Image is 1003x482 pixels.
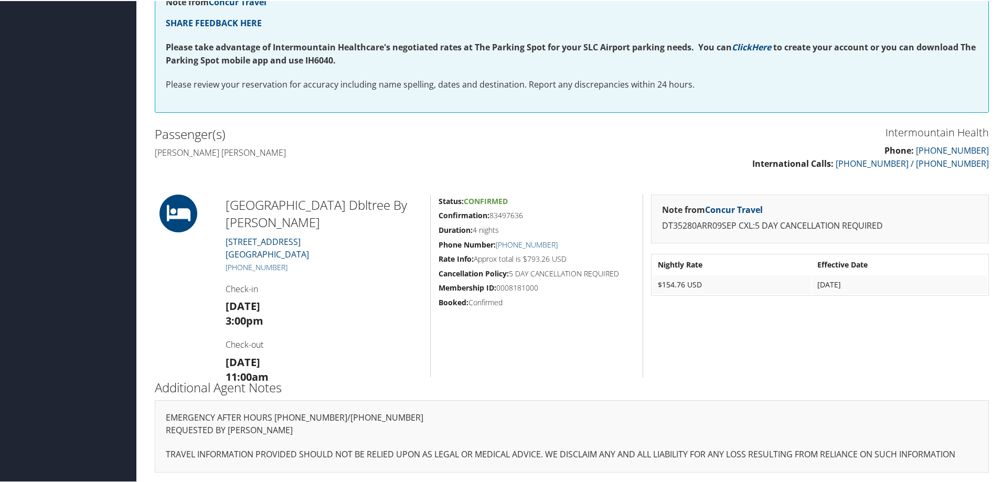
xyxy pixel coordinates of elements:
strong: Please take advantage of Intermountain Healthcare's negotiated rates at The Parking Spot for your... [166,40,732,52]
h5: 83497636 [439,209,635,220]
a: [PHONE_NUMBER] [496,239,558,249]
h2: Additional Agent Notes [155,378,989,395]
h4: [PERSON_NAME] [PERSON_NAME] [155,146,564,157]
a: Click [732,40,752,52]
h2: [GEOGRAPHIC_DATA] Dbltree By [PERSON_NAME] [226,195,422,230]
h5: 4 nights [439,224,635,234]
strong: Phone Number: [439,239,496,249]
p: Please review your reservation for accuracy including name spelling, dates and destination. Repor... [166,77,978,91]
h4: Check-out [226,338,422,349]
td: $154.76 USD [653,274,811,293]
strong: Phone: [884,144,914,155]
h5: Approx total is $793.26 USD [439,253,635,263]
h4: Check-in [226,282,422,294]
a: [PHONE_NUMBER] [226,261,287,271]
h2: Passenger(s) [155,124,564,142]
strong: 11:00am [226,369,269,383]
strong: International Calls: [752,157,834,168]
strong: [DATE] [226,298,260,312]
strong: Cancellation Policy: [439,267,509,277]
a: [STREET_ADDRESS][GEOGRAPHIC_DATA] [226,235,309,259]
p: TRAVEL INFORMATION PROVIDED SHOULD NOT BE RELIED UPON AS LEGAL OR MEDICAL ADVICE. WE DISCLAIM ANY... [166,447,978,460]
h3: Intermountain Health [580,124,989,139]
th: Nightly Rate [653,254,811,273]
strong: Status: [439,195,464,205]
h5: 5 DAY CANCELLATION REQUIRED [439,267,635,278]
div: EMERGENCY AFTER HOURS [PHONE_NUMBER]/[PHONE_NUMBER] [155,399,989,471]
strong: Rate Info: [439,253,474,263]
strong: [DATE] [226,354,260,368]
strong: Note from [662,203,763,215]
strong: Membership ID: [439,282,496,292]
h5: 0008181000 [439,282,635,292]
th: Effective Date [812,254,987,273]
strong: 3:00pm [226,313,263,327]
p: DT35280ARR09SEP CXL:5 DAY CANCELLATION REQUIRED [662,218,978,232]
a: Concur Travel [705,203,763,215]
span: Confirmed [464,195,508,205]
a: [PHONE_NUMBER] [916,144,989,155]
td: [DATE] [812,274,987,293]
p: REQUESTED BY [PERSON_NAME] [166,423,978,436]
strong: Booked: [439,296,468,306]
h5: Confirmed [439,296,635,307]
strong: Duration: [439,224,473,234]
a: Here [752,40,771,52]
a: SHARE FEEDBACK HERE [166,16,262,28]
strong: Confirmation: [439,209,489,219]
a: [PHONE_NUMBER] / [PHONE_NUMBER] [836,157,989,168]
